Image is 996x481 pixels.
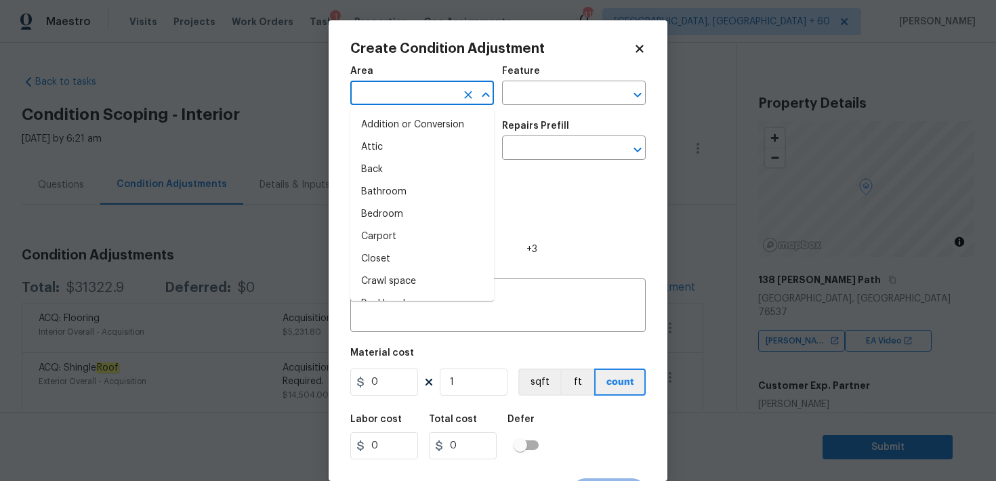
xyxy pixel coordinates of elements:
[502,121,569,131] h5: Repairs Prefill
[560,369,594,396] button: ft
[350,136,494,159] li: Attic
[518,369,560,396] button: sqft
[350,293,494,315] li: Deal breakers
[350,181,494,203] li: Bathroom
[350,114,494,136] li: Addition or Conversion
[350,66,373,76] h5: Area
[350,415,402,424] h5: Labor cost
[350,226,494,248] li: Carport
[350,42,634,56] h2: Create Condition Adjustment
[350,159,494,181] li: Back
[476,85,495,104] button: Close
[628,85,647,104] button: Open
[350,203,494,226] li: Bedroom
[507,415,535,424] h5: Defer
[429,415,477,424] h5: Total cost
[594,369,646,396] button: count
[350,248,494,270] li: Closet
[502,66,540,76] h5: Feature
[350,270,494,293] li: Crawl space
[350,348,414,358] h5: Material cost
[628,140,647,159] button: Open
[459,85,478,104] button: Clear
[526,243,537,256] span: +3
